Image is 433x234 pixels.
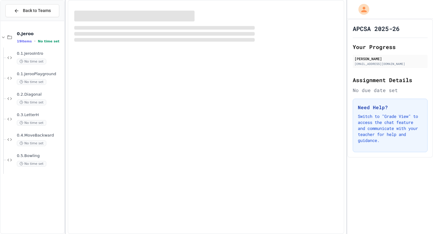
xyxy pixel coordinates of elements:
div: No due date set [353,87,428,94]
div: [EMAIL_ADDRESS][DOMAIN_NAME] [355,62,426,66]
span: No time set [17,140,46,146]
div: My Account [352,2,371,16]
span: Back to Teams [23,8,51,14]
p: Switch to "Grade View" to access the chat feature and communicate with your teacher for help and ... [358,113,422,143]
span: 0.1.JerooIntro [17,51,63,56]
span: 0.1.JerooPlayground [17,72,63,77]
span: 19 items [17,39,32,43]
span: No time set [17,59,46,64]
span: No time set [17,100,46,105]
h1: APCSA 2025-26 [353,24,400,33]
span: 0.4.MoveBackward [17,133,63,138]
span: No time set [17,120,46,126]
h2: Assignment Details [353,76,428,84]
h2: Your Progress [353,43,428,51]
span: 0.5.Bowling [17,153,63,159]
span: 0.2.Diagonal [17,92,63,97]
span: 0.Jeroo [17,31,63,36]
iframe: chat widget [383,184,427,209]
h3: Need Help? [358,104,422,111]
span: • [34,39,35,44]
div: [PERSON_NAME] [355,56,426,61]
span: No time set [38,39,60,43]
span: 0.3.LetterH [17,112,63,118]
span: No time set [17,161,46,167]
span: No time set [17,79,46,85]
button: Back to Teams [5,4,59,17]
iframe: chat widget [408,210,427,228]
